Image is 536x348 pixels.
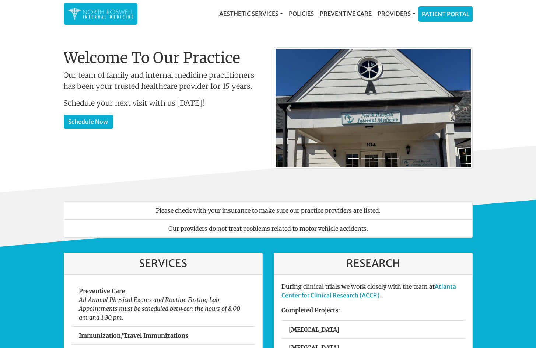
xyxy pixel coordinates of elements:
h3: Research [281,257,465,270]
a: Atlanta Center for Clinical Research (ACCR) [281,283,456,299]
a: Schedule Now [64,115,113,129]
a: Preventive Care [317,6,375,21]
img: North Roswell Internal Medicine [67,7,134,21]
p: Schedule your next visit with us [DATE]! [64,98,263,109]
h1: Welcome To Our Practice [64,49,263,67]
strong: [MEDICAL_DATA] [289,326,339,333]
em: All Annual Physical Exams and Routine Fasting Lab Appointments must be scheduled between the hour... [79,296,240,321]
strong: Preventive Care [79,287,125,295]
p: Our team of family and internal medicine practitioners has been your trusted healthcare provider ... [64,70,263,92]
strong: Completed Projects: [281,306,340,314]
a: Patient Portal [419,7,472,21]
p: During clinical trials we work closely with the team at . [281,282,465,300]
li: Our providers do not treat problems related to motor vehicle accidents. [64,219,473,238]
a: Policies [286,6,317,21]
a: Aesthetic Services [216,6,286,21]
li: Please check with your insurance to make sure our practice providers are listed. [64,201,473,220]
strong: Immunization/Travel Immunizations [79,332,188,339]
h3: Services [71,257,255,270]
a: Providers [375,6,418,21]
